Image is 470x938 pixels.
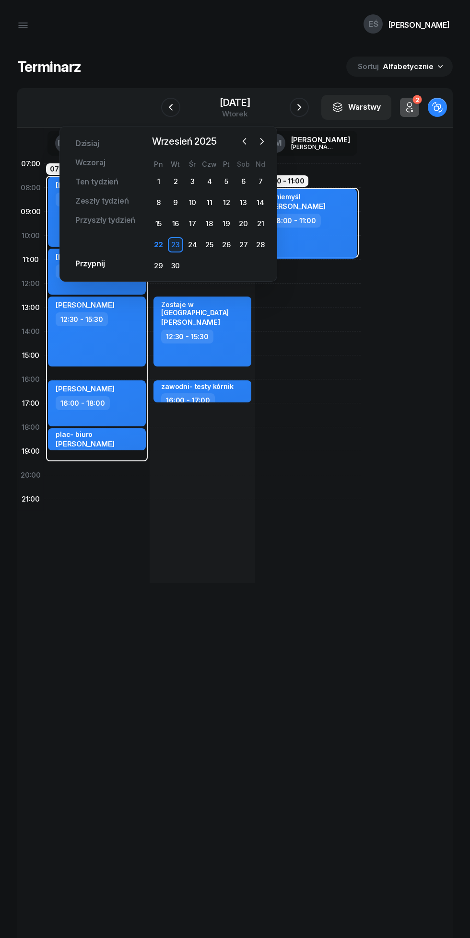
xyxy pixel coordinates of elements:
div: 12 [219,195,234,210]
h1: Terminarz [17,58,81,75]
div: 23 [168,237,183,252]
div: 3 [185,174,200,189]
div: 5 [219,174,234,189]
div: 11:00 [17,248,44,272]
div: Czw [201,160,218,168]
div: plac- biuro [56,430,115,438]
div: 7 [253,174,268,189]
div: 15 [151,216,166,231]
div: 19 [219,216,234,231]
div: 6 [236,174,251,189]
div: Wt [167,160,184,168]
div: Zostaje w [GEOGRAPHIC_DATA] [161,300,246,317]
a: Ten tydzień [68,172,126,192]
span: [PERSON_NAME] [56,252,115,262]
div: 28 [253,237,268,252]
div: [DATE] [220,98,250,107]
div: 24 [185,237,200,252]
div: 13:00 [17,296,44,320]
div: 12:00 [17,272,44,296]
div: zawodni- testy kórnik [161,382,234,390]
span: [PERSON_NAME] [267,202,326,211]
div: 18 [202,216,217,231]
div: 11 [202,195,217,210]
a: Wczoraj [68,153,113,172]
div: 16 [168,216,183,231]
div: 10:00 [17,224,44,248]
div: 09:00 [17,200,44,224]
span: Alfabetycznie [383,62,434,71]
div: 16:00 - 18:00 [56,396,110,410]
div: 18:00 - 19:00 [56,449,110,463]
div: 2 [412,95,422,104]
div: Nd [252,160,269,168]
span: Wrzesień 2025 [148,134,221,149]
span: EŚ [368,20,378,28]
div: 14 [253,195,268,210]
div: 12:30 - 15:30 [56,312,108,326]
div: Pn [150,160,167,168]
span: [PERSON_NAME] [161,318,220,327]
div: 9 [168,195,183,210]
div: 08:00 [17,176,44,200]
div: [PERSON_NAME] [291,136,350,143]
div: 27 [236,237,251,252]
div: 18:00 [17,415,44,439]
div: Sob [235,160,252,168]
span: Sortuj [358,60,381,73]
a: PM[PERSON_NAME][PERSON_NAME] [258,131,358,156]
div: 08:00 - 11:00 [267,214,321,228]
div: Warstwy [332,101,381,114]
span: [PERSON_NAME] [56,181,115,190]
div: 29 [151,258,166,274]
div: Pt [218,160,235,168]
div: 20:00 [17,463,44,487]
div: wtorek [220,110,250,117]
a: Dzisiaj [68,134,107,153]
div: 13 [236,195,251,210]
span: DW [58,139,72,147]
button: Sortuj Alfabetycznie [346,57,453,77]
div: 16:00 [17,367,44,391]
div: 10 [185,195,200,210]
a: Przyszły tydzień [68,211,143,230]
div: 12:30 - 15:30 [161,330,213,343]
div: 15:00 [17,343,44,367]
button: Warstwy [321,95,391,120]
div: [PERSON_NAME] [291,144,337,150]
div: 10:30 - 12:30 [56,264,108,278]
div: 4 [202,174,217,189]
span: [PERSON_NAME] [56,384,115,393]
a: Przypnij [68,254,113,274]
div: 21:00 [17,487,44,511]
div: 20 [236,216,251,231]
div: 8 [151,195,166,210]
div: 25 [202,237,217,252]
button: 2 [400,98,419,117]
div: 07:00 [17,152,44,176]
span: [PERSON_NAME] [56,300,115,309]
div: 1 [151,174,166,189]
span: [PERSON_NAME] [56,439,115,448]
a: Zeszły tydzień [68,192,137,211]
div: 17:00 [17,391,44,415]
div: 26 [219,237,234,252]
div: 30 [168,258,183,274]
div: [PERSON_NAME] [388,21,450,29]
div: 14:00 [17,320,44,343]
a: DW[PERSON_NAME]Wielosik [47,131,147,156]
div: 07:30 - 10:30 [56,193,110,206]
div: 16:00 - 17:00 [161,393,215,407]
div: 19:00 [17,439,44,463]
div: 21 [253,216,268,231]
div: 17 [185,216,200,231]
div: Zaniemyśl [267,193,326,201]
div: 2 [168,174,183,189]
div: 22 [151,237,166,252]
div: Śr [184,160,201,168]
